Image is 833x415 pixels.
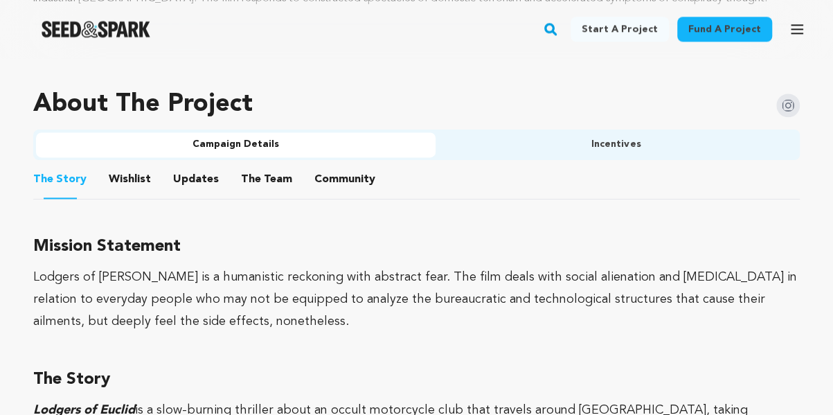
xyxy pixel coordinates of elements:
[677,17,772,42] a: Fund a project
[173,171,219,188] span: Updates
[314,171,375,188] span: Community
[42,21,150,37] img: Seed&Spark Logo Dark Mode
[436,132,798,157] button: Incentives
[33,171,53,188] span: The
[776,94,800,117] img: Seed&Spark Instagram Icon
[33,171,87,188] span: Story
[109,171,151,188] span: Wishlist
[36,132,436,157] button: Campaign Details
[571,17,669,42] a: Start a project
[241,171,261,188] span: The
[42,21,150,37] a: Seed&Spark Homepage
[33,233,800,261] h3: Mission Statement
[241,171,292,188] span: Team
[33,266,800,333] div: Lodgers of [PERSON_NAME] is a humanistic reckoning with abstract fear. The film deals with social...
[33,91,253,118] h1: About The Project
[33,366,800,394] h3: The Story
